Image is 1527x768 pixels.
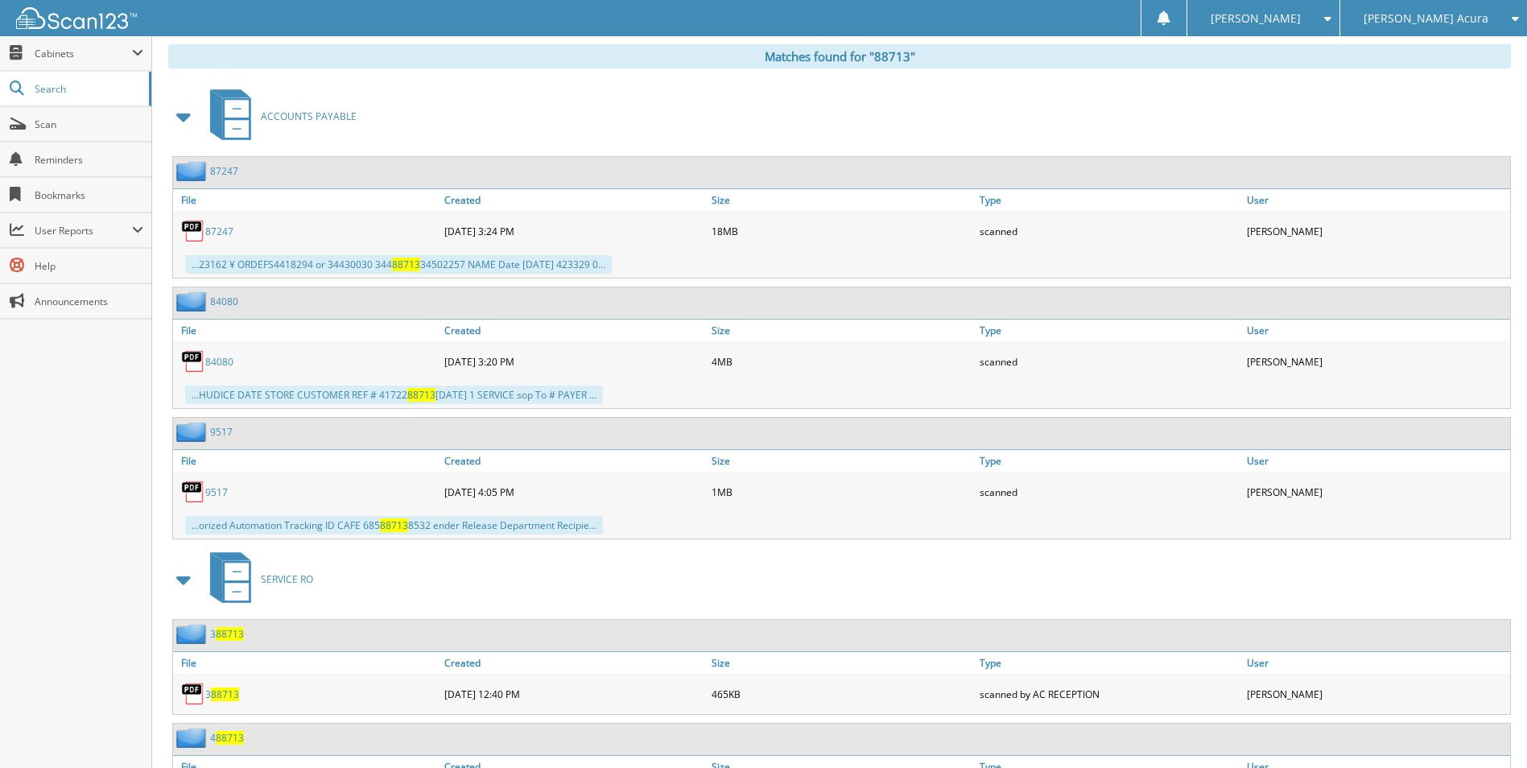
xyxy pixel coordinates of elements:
[407,388,435,402] span: 88713
[392,258,420,271] span: 88713
[210,295,238,308] a: 84080
[380,518,408,532] span: 88713
[976,476,1243,508] div: scanned
[210,425,233,439] a: 9517
[181,349,205,374] img: PDF.png
[176,728,210,748] img: folder2.png
[216,731,244,745] span: 88713
[35,153,143,167] span: Reminders
[1243,345,1510,378] div: [PERSON_NAME]
[976,450,1243,472] a: Type
[1243,189,1510,211] a: User
[1364,14,1488,23] span: [PERSON_NAME] Acura
[185,516,603,535] div: ...orized Automation Tracking ID CAFE 685 8532 ender Release Department Recipie...
[261,572,313,586] span: SERVICE RO
[708,345,975,378] div: 4MB
[16,7,137,29] img: scan123-logo-white.svg
[205,687,239,701] a: 388713
[181,219,205,243] img: PDF.png
[210,627,244,641] a: 388713
[35,295,143,308] span: Announcements
[168,44,1511,68] div: Matches found for "88713"
[35,224,132,237] span: User Reports
[200,85,357,148] a: ACCOUNTS PAYABLE
[205,355,233,369] a: 84080
[176,291,210,312] img: folder2.png
[1243,320,1510,341] a: User
[440,189,708,211] a: Created
[205,225,233,238] a: 87247
[211,687,239,701] span: 88713
[1243,215,1510,247] div: [PERSON_NAME]
[976,215,1243,247] div: scanned
[976,320,1243,341] a: Type
[176,624,210,644] img: folder2.png
[216,627,244,641] span: 88713
[440,476,708,508] div: [DATE] 4:05 PM
[440,320,708,341] a: Created
[35,259,143,273] span: Help
[35,47,132,60] span: Cabinets
[173,320,440,341] a: File
[173,652,440,674] a: File
[708,652,975,674] a: Size
[176,422,210,442] img: folder2.png
[173,450,440,472] a: File
[1211,14,1301,23] span: [PERSON_NAME]
[1447,691,1527,768] iframe: Chat Widget
[708,320,975,341] a: Size
[176,161,210,181] img: folder2.png
[440,345,708,378] div: [DATE] 3:20 PM
[35,188,143,202] span: Bookmarks
[976,678,1243,710] div: scanned by AC RECEPTION
[1243,678,1510,710] div: [PERSON_NAME]
[708,678,975,710] div: 465KB
[205,485,228,499] a: 9517
[976,189,1243,211] a: Type
[181,480,205,504] img: PDF.png
[200,547,313,611] a: SERVICE RO
[440,450,708,472] a: Created
[185,255,612,274] div: ...23162 ¥ ORDEFS4418294 or 34430030 344 34502257 NAME Date [DATE] 423329 0...
[440,678,708,710] div: [DATE] 12:40 PM
[708,450,975,472] a: Size
[185,386,603,404] div: ...HUDICE DATE STORE CUSTOMER REF # 41722 [DATE] 1 SERVICE sop To # PAYER ...
[708,215,975,247] div: 18MB
[210,731,244,745] a: 488713
[708,189,975,211] a: Size
[976,652,1243,674] a: Type
[35,82,141,96] span: Search
[440,215,708,247] div: [DATE] 3:24 PM
[35,118,143,131] span: Scan
[976,345,1243,378] div: scanned
[1243,652,1510,674] a: User
[181,682,205,706] img: PDF.png
[708,476,975,508] div: 1MB
[440,652,708,674] a: Created
[261,109,357,123] span: ACCOUNTS PAYABLE
[1243,476,1510,508] div: [PERSON_NAME]
[173,189,440,211] a: File
[1243,450,1510,472] a: User
[210,164,238,178] a: 87247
